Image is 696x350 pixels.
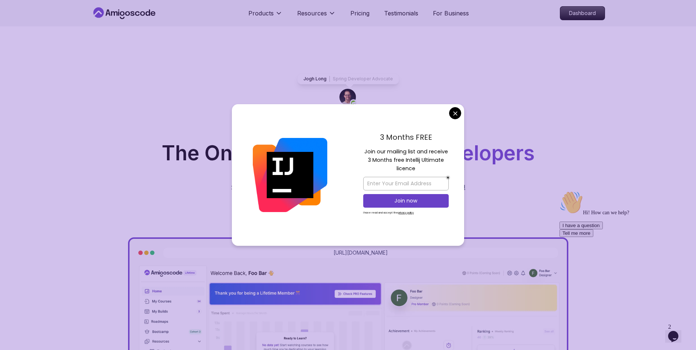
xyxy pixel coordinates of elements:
span: Hi! How can we help? [3,22,73,28]
p: Resources [297,9,327,18]
h1: The One-Stop Platform for [97,143,599,163]
span: Developers [424,141,535,165]
div: 👋Hi! How can we help?I have a questionTell me more [3,3,135,49]
p: Products [248,9,274,18]
button: Resources [297,9,336,23]
a: Testimonials [384,9,418,18]
p: Spring Developer Advocate [333,76,393,82]
button: Products [248,9,283,23]
a: Pricing [350,9,369,18]
img: :wave: [3,3,26,26]
img: josh long [339,89,357,106]
button: Tell me more [3,41,37,49]
button: I have a question [3,34,46,41]
a: Dashboard [560,6,605,20]
a: For Business [433,9,469,18]
iframe: chat widget [557,188,689,317]
p: Jogh Long [303,76,327,82]
p: Dashboard [560,7,605,20]
iframe: chat widget [665,321,689,343]
a: [URL][DOMAIN_NAME] [334,249,388,256]
p: Get unlimited access to coding , , and . Start your journey or level up your career with Amigosco... [225,172,471,193]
